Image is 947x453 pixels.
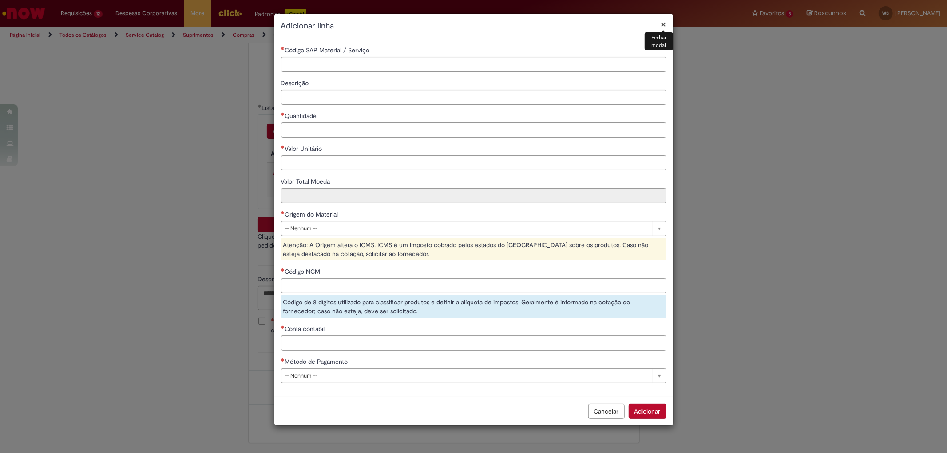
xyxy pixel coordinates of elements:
span: Conta contábil [285,325,327,333]
span: Necessários [281,325,285,329]
button: Cancelar [588,404,625,419]
input: Valor Total Moeda [281,188,666,203]
button: Fechar modal [661,20,666,29]
div: Atenção: A Origem altera o ICMS. ICMS é um imposto cobrado pelos estados do [GEOGRAPHIC_DATA] sob... [281,238,666,260]
span: Origem do Material [285,210,340,218]
span: Necessários [281,47,285,50]
span: -- Nenhum -- [285,369,648,383]
span: Código SAP Material / Serviço [285,46,372,54]
input: Quantidade [281,122,666,138]
span: Somente leitura - Valor Total Moeda [281,177,332,185]
span: Descrição [281,79,311,87]
div: Código de 8 dígitos utilizado para classificar produtos e definir a alíquota de impostos. Geralme... [281,295,666,318]
div: Fechar modal [645,32,673,50]
span: Necessários [281,358,285,362]
span: Necessários [281,268,285,272]
span: Valor Unitário [285,145,324,153]
input: Descrição [281,90,666,105]
span: Método de Pagamento [285,358,350,366]
input: Conta contábil [281,335,666,351]
span: -- Nenhum -- [285,221,648,236]
h2: Adicionar linha [281,20,666,32]
span: Necessários [281,211,285,214]
input: Código NCM [281,278,666,293]
span: Necessários [281,112,285,116]
input: Valor Unitário [281,155,666,170]
span: Necessários [281,145,285,149]
button: Adicionar [629,404,666,419]
span: Quantidade [285,112,319,120]
span: Código NCM [285,268,322,276]
input: Código SAP Material / Serviço [281,57,666,72]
